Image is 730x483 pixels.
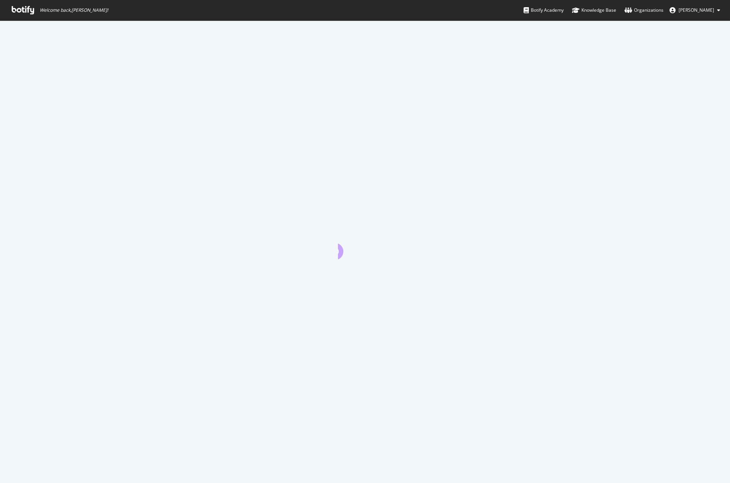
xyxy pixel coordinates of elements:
span: Welcome back, [PERSON_NAME] ! [40,7,108,13]
div: Knowledge Base [572,6,616,14]
div: Organizations [625,6,663,14]
div: Botify Academy [524,6,564,14]
div: animation [338,232,392,259]
span: Lisa Sumner [679,7,714,13]
button: [PERSON_NAME] [663,4,726,16]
